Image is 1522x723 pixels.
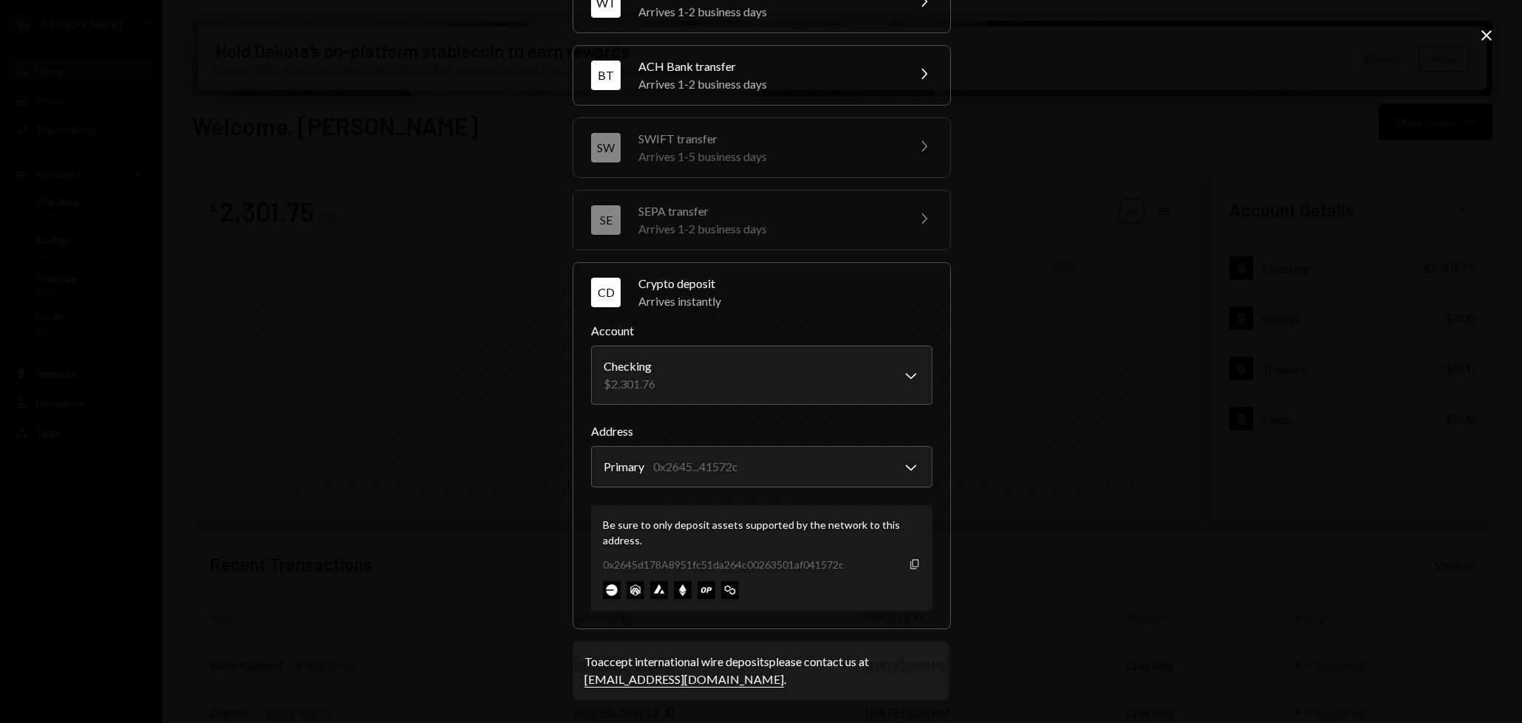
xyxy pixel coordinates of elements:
[573,191,950,250] button: SESEPA transferArrives 1-2 business days
[603,517,921,548] div: Be sure to only deposit assets supported by the network to this address.
[591,322,932,340] label: Account
[721,581,739,599] img: polygon-mainnet
[638,148,897,165] div: Arrives 1-5 business days
[638,275,932,292] div: Crypto deposit
[591,133,621,162] div: SW
[591,346,932,405] button: Account
[674,581,692,599] img: ethereum-mainnet
[650,581,668,599] img: avalanche-mainnet
[591,446,932,487] button: Address
[638,220,897,238] div: Arrives 1-2 business days
[591,422,932,440] label: Address
[603,581,621,599] img: base-mainnet
[573,263,950,322] button: CDCrypto depositArrives instantly
[638,130,897,148] div: SWIFT transfer
[638,202,897,220] div: SEPA transfer
[591,61,621,90] div: BT
[638,75,897,93] div: Arrives 1-2 business days
[653,458,738,476] div: 0x2645...41572c
[573,46,950,105] button: BTACH Bank transferArrives 1-2 business days
[591,205,621,235] div: SE
[573,118,950,177] button: SWSWIFT transferArrives 1-5 business days
[697,581,715,599] img: optimism-mainnet
[584,653,938,688] div: To accept international wire deposits please contact us at .
[638,3,897,21] div: Arrives 1-2 business days
[584,672,784,688] a: [EMAIL_ADDRESS][DOMAIN_NAME]
[638,292,932,310] div: Arrives instantly
[591,278,621,307] div: CD
[638,58,897,75] div: ACH Bank transfer
[603,557,844,572] div: 0x2645d178A8951fc51da264c00263501af041572c
[627,581,644,599] img: arbitrum-mainnet
[591,322,932,611] div: CDCrypto depositArrives instantly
